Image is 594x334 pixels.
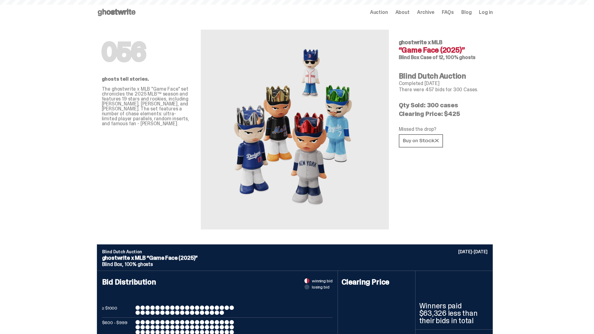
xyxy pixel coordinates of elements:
[399,81,488,86] p: Completed [DATE]
[461,10,471,15] a: Blog
[102,77,191,82] p: ghosts tell stories.
[102,255,488,261] p: ghostwrite x MLB “Game Face (2025)”
[102,278,333,306] h4: Bid Distribution
[102,250,488,254] p: Blind Dutch Auction
[395,10,410,15] a: About
[420,54,476,61] span: Case of 12, 100% ghosts
[479,10,493,15] a: Log in
[399,127,488,132] p: Missed the drop?
[125,261,153,268] span: 100% ghosts
[370,10,388,15] a: Auction
[312,285,329,289] span: losing bid
[399,111,488,117] p: Clearing Price: $425
[442,10,454,15] a: FAQs
[419,302,489,324] p: Winners paid $63,326 less than their bids in total
[227,45,363,215] img: MLB&ldquo;Game Face (2025)&rdquo;
[458,250,487,254] p: [DATE]-[DATE]
[399,46,488,54] h4: “Game Face (2025)”
[399,72,488,80] h4: Blind Dutch Auction
[417,10,434,15] a: Archive
[102,87,191,126] p: The ghostwrite x MLB "Game Face" set chronicles the 2025 MLB™ season and features 19 stars and ro...
[312,279,332,283] span: winning bid
[342,278,411,286] h4: Clearing Price
[102,261,123,268] span: Blind Box,
[399,54,420,61] span: Blind Box
[102,40,191,64] h1: 056
[399,39,442,46] span: ghostwrite x MLB
[399,87,488,92] p: There were 457 bids for 300 Cases.
[399,102,488,108] p: Qty Sold: 300 cases
[102,306,133,315] p: ≥ $1000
